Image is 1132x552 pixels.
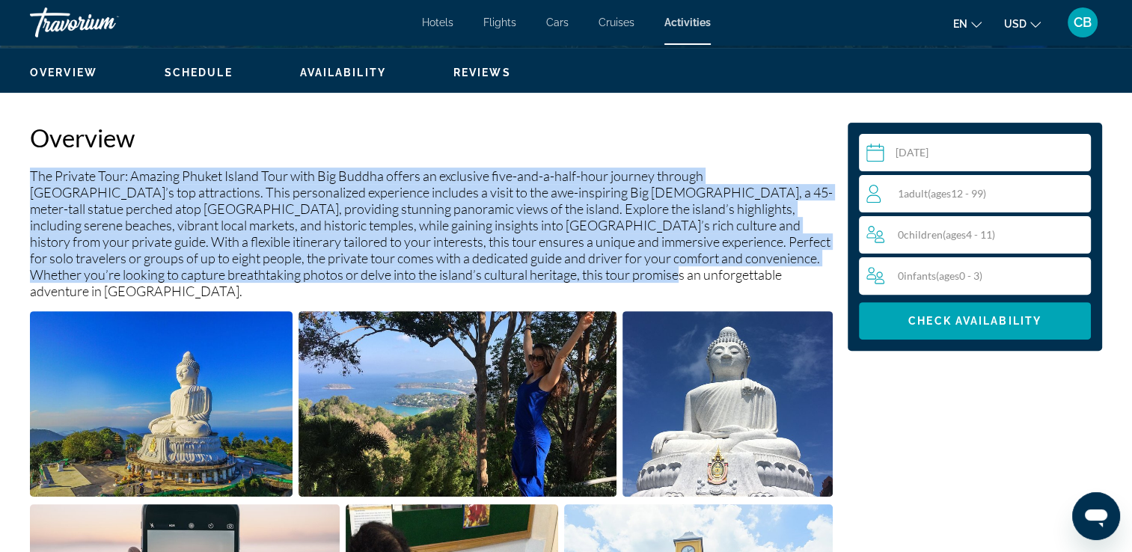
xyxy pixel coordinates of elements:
span: ages [946,228,966,241]
button: Change language [953,13,982,34]
button: Change currency [1004,13,1041,34]
span: CB [1074,15,1092,30]
span: 0 [898,228,995,241]
span: Reviews [453,67,511,79]
button: Open full-screen image slider [622,310,833,497]
span: Adult [904,187,928,200]
button: Overview [30,66,97,79]
span: ages [939,269,959,282]
span: ( 12 - 99) [928,187,986,200]
span: Overview [30,67,97,79]
span: Children [904,228,943,241]
button: Travelers: 1 adult, 0 children [859,175,1091,295]
p: The Private Tour: Amazing Phuket Island Tour with Big Buddha offers an exclusive five-and-a-half-... [30,168,833,299]
a: Hotels [422,16,453,28]
span: Check Availability [908,315,1041,327]
span: Schedule [165,67,233,79]
span: USD [1004,18,1027,30]
a: Flights [483,16,516,28]
iframe: Button to launch messaging window [1072,492,1120,540]
button: User Menu [1063,7,1102,38]
span: en [953,18,967,30]
a: Cars [546,16,569,28]
span: Availability [300,67,386,79]
button: Availability [300,66,386,79]
button: Open full-screen image slider [30,310,293,497]
button: Reviews [453,66,511,79]
button: Check Availability [859,302,1091,340]
span: 1 [898,187,986,200]
span: ages [931,187,951,200]
button: Schedule [165,66,233,79]
a: Cruises [599,16,634,28]
a: Travorium [30,3,180,42]
a: Activities [664,16,711,28]
span: Infants [904,269,936,282]
span: ( 0 - 3) [936,269,982,282]
button: Open full-screen image slider [299,310,617,497]
span: 0 [898,269,982,282]
span: ( 4 - 11) [943,228,995,241]
h2: Overview [30,123,833,153]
